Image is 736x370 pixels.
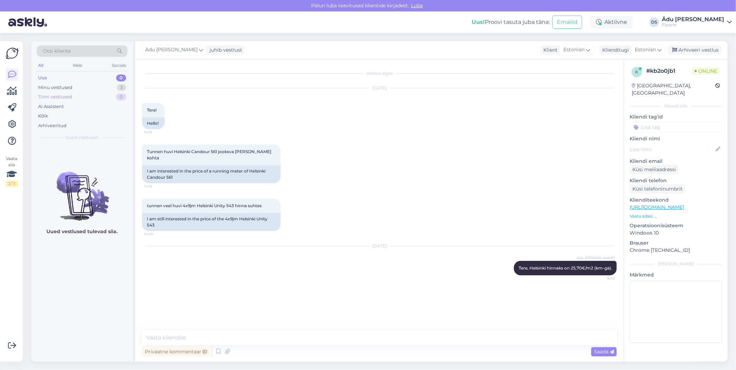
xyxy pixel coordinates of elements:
[207,46,242,54] div: juhib vestlust
[47,228,118,235] p: Uued vestlused tulevad siia.
[636,69,639,74] span: k
[6,180,18,187] div: 2 / 3
[38,94,72,100] div: Tiimi vestlused
[630,184,685,194] div: Küsi telefoninumbrit
[147,107,157,113] span: Tere!
[519,265,612,271] span: Tere, Helsinki hinnaks on 25,70€/m2 (km-ga).
[630,229,722,237] p: Windows 10
[630,135,722,142] p: Kliendi nimi
[43,47,71,55] span: Otsi kliente
[38,74,47,81] div: Uus
[38,84,72,91] div: Minu vestlused
[6,156,18,187] div: Vaata siia
[147,203,262,208] span: tunnen veel huvi 4x9jm Helsinki Unity 543 hinna suhtes
[630,271,722,279] p: Märkmed
[630,222,722,229] p: Operatsioonisüsteem
[116,74,126,81] div: 0
[147,149,272,160] span: Tunnen huvi Helsinki Candour 561 jooksva [PERSON_NAME] kohta
[632,82,715,97] div: [GEOGRAPHIC_DATA], [GEOGRAPHIC_DATA]
[472,18,550,26] div: Proovi tasuta juba täna:
[563,46,585,54] span: Estonian
[590,16,633,28] div: Aktiivne
[630,158,722,165] p: Kliendi email
[630,113,722,121] p: Kliendi tag'id
[111,61,128,70] div: Socials
[552,16,582,29] button: Emailid
[646,67,692,75] div: # kb2o0jb1
[668,45,721,55] div: Arhiveeri vestlus
[594,349,614,355] span: Saada
[37,61,45,70] div: All
[409,2,425,9] span: Luba
[38,122,67,129] div: Arhiveeritud
[6,47,19,60] img: Askly Logo
[144,231,170,237] span: 14:20
[577,255,615,261] span: Ädu [PERSON_NAME]
[142,165,281,183] div: I am interested in the price of a running meter of Helsinki Candour 561
[630,146,714,153] input: Lisa nimi
[38,103,64,110] div: AI Assistent
[116,94,126,100] div: 0
[662,17,732,28] a: Ädu [PERSON_NAME]Floorin
[630,247,722,254] p: Chrome [TECHNICAL_ID]
[142,85,617,91] div: [DATE]
[31,159,133,222] img: No chats
[692,67,720,75] span: Online
[630,122,722,132] input: Lisa tag
[145,46,198,54] span: Ädu [PERSON_NAME]
[142,347,210,356] div: Privaatne kommentaar
[662,17,724,22] div: Ädu [PERSON_NAME]
[142,70,617,77] div: Vestlus algas
[635,46,656,54] span: Estonian
[142,213,281,231] div: I am still interested in the price of the 4x9jm Helsinki Unity 543
[589,276,615,281] span: 9:40
[142,243,617,249] div: [DATE]
[630,204,684,210] a: [URL][DOMAIN_NAME]
[630,261,722,267] div: [PERSON_NAME]
[117,84,126,91] div: 3
[630,196,722,204] p: Klienditeekond
[599,46,629,54] div: Klienditugi
[649,17,659,27] div: DS
[630,177,722,184] p: Kliendi telefon
[144,130,170,135] span: 14:15
[72,61,84,70] div: Web
[38,113,48,120] div: Kõik
[472,19,485,25] b: Uus!
[142,117,165,129] div: Hello!
[144,184,170,189] span: 14:16
[630,165,679,174] div: Küsi meiliaadressi
[541,46,558,54] div: Klient
[66,134,98,141] span: Uued vestlused
[630,239,722,247] p: Brauser
[630,103,722,109] div: Kliendi info
[630,213,722,219] p: Vaata edasi ...
[662,22,724,28] div: Floorin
